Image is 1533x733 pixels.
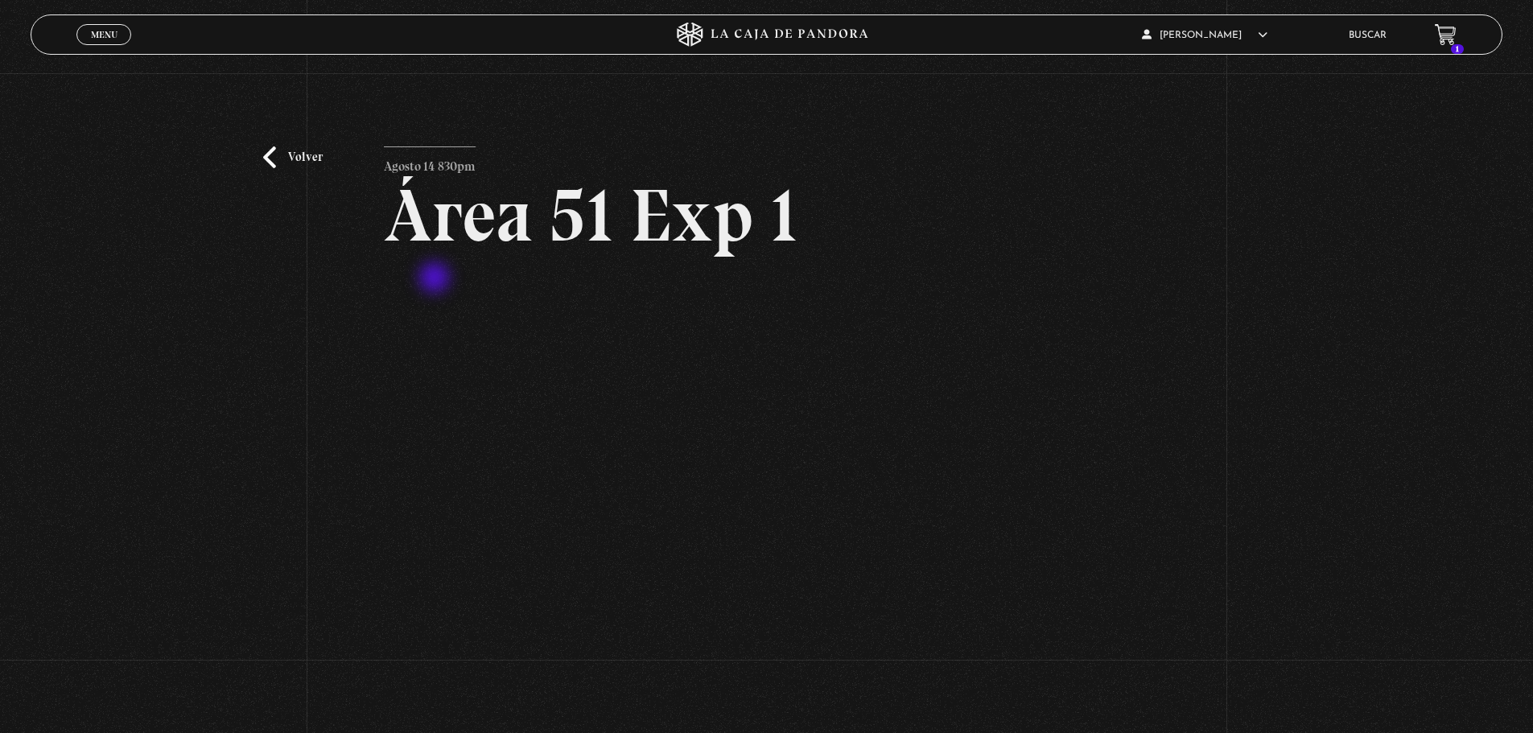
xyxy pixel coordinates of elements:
span: 1 [1451,44,1464,54]
span: Cerrar [85,43,123,55]
h2: Área 51 Exp 1 [384,179,1149,253]
a: 1 [1435,24,1457,46]
a: Buscar [1349,31,1387,40]
span: Menu [91,30,117,39]
p: Agosto 14 830pm [384,146,476,179]
span: [PERSON_NAME] [1142,31,1267,40]
iframe: Dailymotion video player – PROGRAMA - AREA 51 - 14 DE AGOSTO [384,277,1149,707]
a: Volver [263,146,323,168]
